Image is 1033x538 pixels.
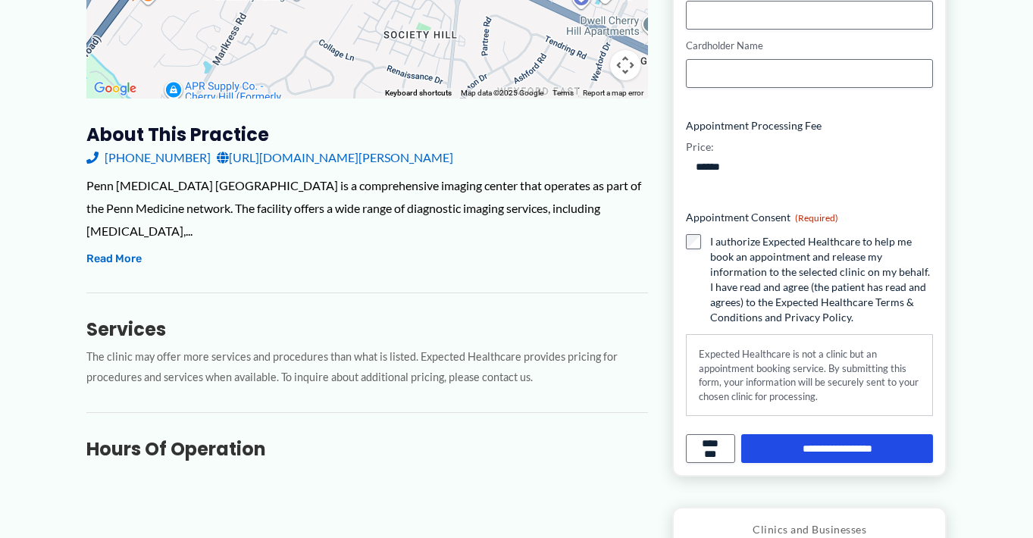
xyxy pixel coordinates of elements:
label: I authorize Expected Healthcare to help me book an appointment and release my information to the ... [710,234,934,325]
iframe: Secure card payment input frame [696,9,924,22]
h3: Hours of Operation [86,437,648,461]
img: Google [90,79,140,99]
span: Map data ©2025 Google [461,89,543,97]
a: [URL][DOMAIN_NAME][PERSON_NAME] [217,146,453,169]
legend: Appointment Consent [686,210,838,225]
h3: Services [86,317,648,341]
button: Keyboard shortcuts [385,88,452,99]
a: [PHONE_NUMBER] [86,146,211,169]
button: Map camera controls [610,50,640,80]
p: The clinic may offer more services and procedures than what is listed. Expected Healthcare provid... [86,347,648,388]
label: Price: [686,139,714,155]
input: Appointment Processing Fee Price [686,155,934,180]
a: Open this area in Google Maps (opens a new window) [90,79,140,99]
label: Appointment Processing Fee [686,118,934,133]
div: Expected Healthcare is not a clinic but an appointment booking service. By submitting this form, ... [686,334,934,416]
a: Terms (opens in new tab) [552,89,574,97]
a: Report a map error [583,89,643,97]
h3: About this practice [86,123,648,146]
span: (Required) [795,212,838,224]
label: Cardholder Name [686,39,934,53]
div: Penn [MEDICAL_DATA] [GEOGRAPHIC_DATA] is a comprehensive imaging center that operates as part of ... [86,174,648,242]
button: Read More [86,250,142,268]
